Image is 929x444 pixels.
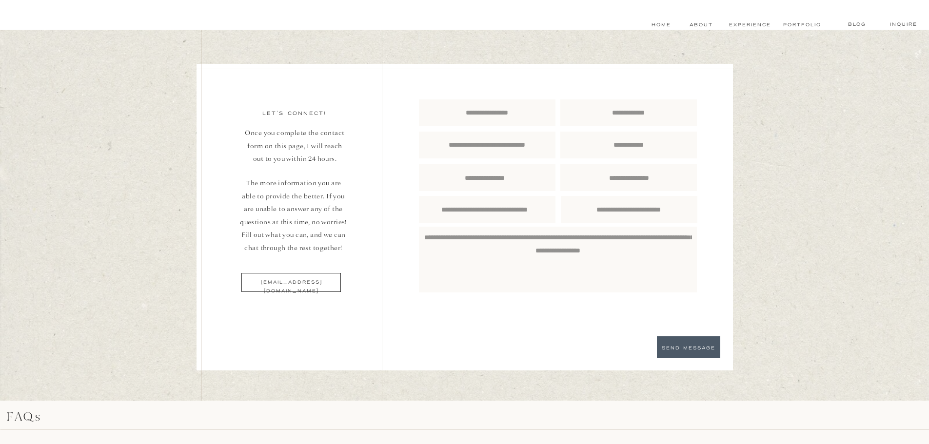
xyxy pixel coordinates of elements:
[238,109,351,118] p: let's connect!
[690,21,711,29] a: About
[783,21,820,29] a: Portfolio
[887,20,921,28] a: Inquire
[650,21,672,29] a: Home
[729,21,771,29] a: experience
[239,177,348,258] p: The more information you are able to provide the better. If you are unable to answer any of the q...
[838,20,876,28] a: blog
[657,344,720,350] a: SEND MESSAGE
[243,127,347,178] p: Once you complete the contact form on this page, I will reach out to you within 24 hours.
[236,278,348,286] a: [EMAIL_ADDRESS][DOMAIN_NAME]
